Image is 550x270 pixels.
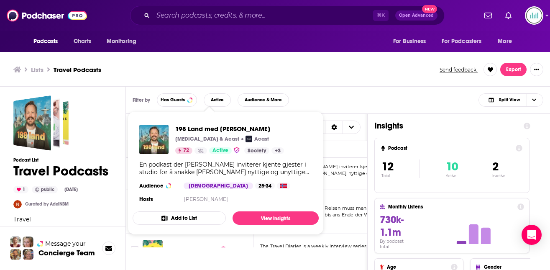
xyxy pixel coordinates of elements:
span: More [498,36,512,47]
img: The Travel Diaries [143,240,163,260]
button: Open AdvancedNew [395,10,437,21]
img: verified Badge [220,246,227,253]
button: Add to List [133,211,226,225]
span: The Travel Diaries is a weekly interview series where [260,243,383,249]
img: Barbara Profile [23,249,33,260]
a: The Travel Diaries [168,246,227,254]
span: 10 [446,159,458,174]
span: Message your [45,239,86,248]
button: Show More Button [530,63,543,76]
span: Logged in as podglomerate [525,6,543,25]
span: New [422,5,437,13]
a: [PERSON_NAME] [184,196,228,202]
p: [MEDICAL_DATA] & Acast [175,136,239,142]
h4: Age [387,264,448,270]
div: Search podcasts, credits, & more... [130,6,445,25]
p: Total [381,174,420,178]
span: Charts [74,36,92,47]
span: En podkast der [PERSON_NAME] inviterer kjente gjester i [260,164,395,170]
div: [DEMOGRAPHIC_DATA] [184,183,253,189]
a: Charts [68,33,97,49]
h3: Filter by [133,97,150,103]
span: ⌘ K [373,10,389,21]
span: The Travel Diaries [168,246,217,253]
span: 730k-1.1m [380,213,404,239]
span: 72 [183,147,189,155]
button: open menu [436,33,494,49]
a: AcastAcast [246,136,269,142]
h4: Monthly Listens [388,204,514,210]
a: Lists [31,66,43,74]
button: open menu [492,33,522,49]
img: User Profile [525,6,543,25]
h3: Audience [139,183,177,189]
a: Travel Podcasts [13,95,69,151]
a: Active [209,147,232,154]
button: open menu [387,33,437,49]
img: Sydney Profile [10,237,21,247]
span: Active [211,98,224,102]
a: Show notifications dropdown [502,8,515,23]
img: AdelNBM [13,200,22,208]
span: Open Advanced [399,13,434,18]
div: 25-34 [255,183,275,189]
a: View Insights [233,211,319,225]
a: 72 [175,147,192,154]
button: Audience & More [238,93,289,107]
a: Curated by AdelNBM [25,201,69,207]
img: Acast [246,136,252,142]
h3: Travel Podcasts [54,66,101,74]
span: Active [212,147,228,155]
h3: Podcast List [13,157,108,163]
h3: Concierge Team [38,249,95,257]
button: open menu [101,33,147,49]
img: 198 Land med Einar Tørnquist [139,125,169,154]
h4: Hosts [139,196,153,203]
h4: Podcast [388,145,512,151]
div: Sort Direction [325,121,343,134]
span: Audience & More [245,98,282,102]
button: Export [500,63,527,76]
div: En podkast der [PERSON_NAME] inviterer kjente gjester i studio for å snakke [PERSON_NAME] nyttige... [139,161,312,176]
span: For Business [393,36,426,47]
p: Active [446,174,458,178]
span: Toggle select row [131,246,138,254]
span: For Podcasters [442,36,482,47]
div: [DATE] [61,186,81,193]
span: Split View [499,98,520,102]
span: 12 [381,159,394,174]
button: Send feedback. [437,66,480,73]
button: open menu [28,33,69,49]
span: Podcasts [33,36,58,47]
button: Choose View [478,93,543,107]
p: Inactive [492,174,505,178]
img: verified Badge [233,147,240,154]
a: Society [244,147,269,154]
div: 1 [13,186,28,193]
button: Show profile menu [525,6,543,25]
input: Search podcasts, credits, & more... [153,9,373,22]
span: Has Guests [161,98,185,102]
h4: By podcast total [380,239,414,249]
h1: Travel Podcasts [13,163,108,179]
a: 198 Land med Einar Tørnquist [175,125,284,133]
span: 2 [492,159,499,174]
span: 198 Land med [PERSON_NAME] [175,125,284,133]
div: Open Intercom Messenger [522,225,542,245]
span: studio for å snakke [PERSON_NAME] nyttige og unyttige f [260,170,397,176]
img: Jules Profile [23,237,33,247]
span: Urlaub machen kann jeder. Reisen muss man reisen. Und [260,205,394,211]
img: Jon Profile [10,249,21,260]
span: Monitoring [107,36,136,47]
a: Show notifications dropdown [481,8,495,23]
h1: Insights [374,121,517,131]
button: Active [204,93,231,107]
img: Podchaser - Follow, Share and Rate Podcasts [7,8,87,23]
